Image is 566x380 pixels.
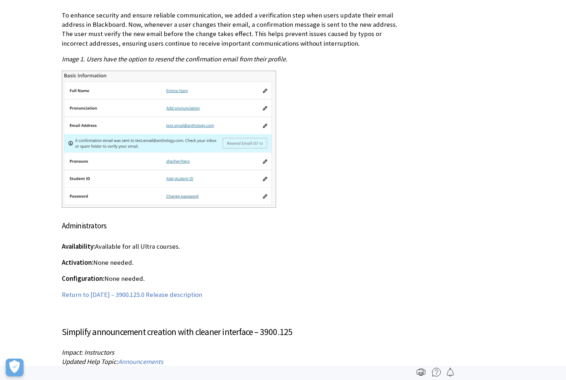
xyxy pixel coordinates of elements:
[6,359,24,376] button: Open Preferences
[62,290,202,299] a: Return to [DATE] – 3900.125.0 Release description
[62,11,399,48] p: To enhance security and ensure reliable communication, we added a verification step when users up...
[62,325,399,339] h3: Simplify announcement creation with cleaner interface – 3900.125
[62,258,93,267] span: Activation:
[62,242,399,251] p: Available for all Ultra courses.
[62,274,399,283] p: None needed.
[62,258,399,267] p: None needed.
[62,220,399,232] h4: Administrators
[62,348,114,356] span: Impact: Instructors
[62,242,95,250] span: Availability:
[432,368,441,376] img: More help
[118,358,163,366] a: Announcements
[62,274,104,283] span: Configuration:
[417,368,425,376] img: Print
[62,358,118,366] span: Updated Help Topic:
[62,71,276,208] img: The Basic Information section of the Profile page, featuring a message beneath the email address ...
[446,368,455,376] img: Follow this page
[62,55,287,63] span: Image 1. Users have the option to resend the confirmation email from their profile.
